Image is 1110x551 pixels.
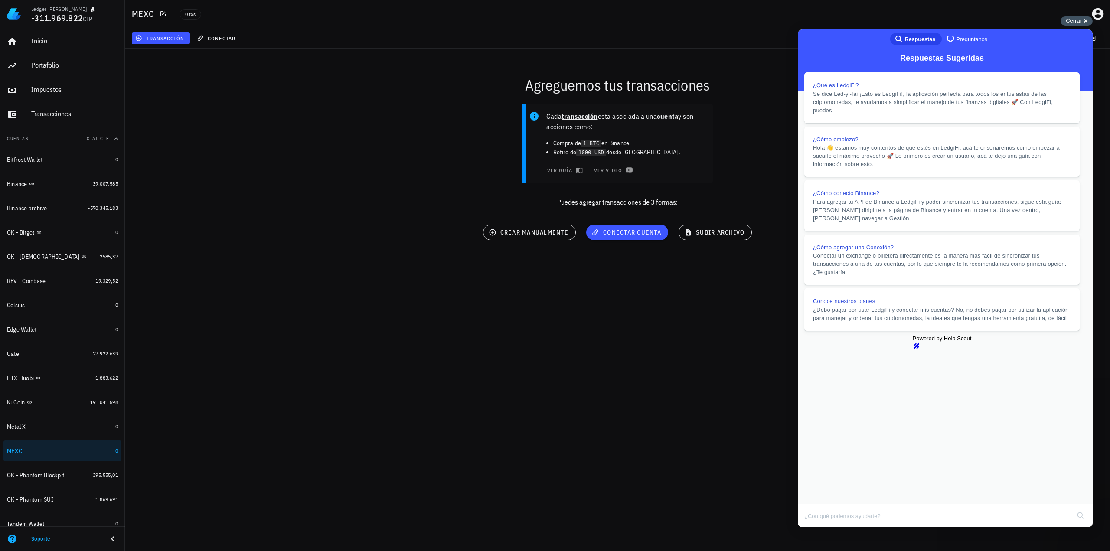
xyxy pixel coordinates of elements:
div: REV - Coinbase [7,277,46,285]
span: 27.922.639 [93,350,118,357]
div: Inicio [31,37,118,45]
span: conectar cuenta [593,228,661,236]
li: Retiro de desde [GEOGRAPHIC_DATA]. [553,148,706,157]
span: 0 [115,302,118,308]
div: MEXC [7,447,22,455]
div: KuCoin [7,399,25,406]
span: 0 [115,229,118,235]
div: OK - Phantom Blockpit [7,472,64,479]
a: Gate 27.922.639 [3,343,121,364]
span: 0 [115,326,118,333]
button: ver guía [541,164,587,176]
code: 1000 USD [576,149,606,157]
a: ver video [588,164,637,176]
a: REV - Coinbase 19.329,52 [3,271,121,291]
div: Portafolio [31,61,118,69]
span: crear manualmente [490,228,568,236]
span: 0 [115,520,118,527]
span: transacción [137,35,184,42]
div: OK - Phantom SUI [7,496,53,503]
img: LedgiFi [7,7,21,21]
div: OK - [DEMOGRAPHIC_DATA] [7,253,80,261]
a: OK - Phantom Blockpit 395.555,01 [3,465,121,486]
span: Cerrar [1066,17,1082,24]
a: Metal X 0 [3,416,121,437]
iframe: Help Scout Beacon - Live Chat, Contact Form, and Knowledge Base [798,29,1093,527]
div: Celsius [7,302,25,309]
a: Impuestos [3,80,121,101]
div: Soporte [31,535,101,542]
span: ver video [593,166,631,173]
div: Binance archivo [7,205,47,212]
a: Binance 39.007.585 [3,173,121,194]
span: 395.555,01 [93,472,118,478]
a: Tangem Wallet 0 [3,513,121,534]
span: 0 [115,156,118,163]
span: 0 [115,447,118,454]
span: subir archivo [686,228,744,236]
button: CuentasTotal CLP [3,128,121,149]
span: 39.007.585 [93,180,118,187]
a: OK - Phantom SUI 1.869.691 [3,489,121,510]
a: Bitfrost Wallet 0 [3,149,121,170]
span: CLP [83,15,93,23]
button: Cerrar [1061,16,1093,26]
span: 2585,37 [100,253,118,260]
div: Bitfrost Wallet [7,156,43,163]
code: 1 BTC [581,140,601,148]
div: Gate [7,350,19,358]
span: -311.969.822 [31,12,83,24]
div: OK - Bitget [7,229,35,236]
a: OK - [DEMOGRAPHIC_DATA] 2585,37 [3,246,121,267]
div: Transacciones [31,110,118,118]
div: Metal X [7,423,26,430]
div: Impuestos [31,85,118,94]
div: Tangem Wallet [7,520,44,528]
div: Edge Wallet [7,326,37,333]
a: Inicio [3,31,121,52]
button: crear manualmente [483,225,576,240]
button: subir archivo [679,225,752,240]
a: Portafolio [3,55,121,76]
a: Edge Wallet 0 [3,319,121,340]
div: Ledger [PERSON_NAME] [31,6,87,13]
button: conectar [193,32,241,44]
p: Cada esta asociada a una y son acciones como: [546,111,706,132]
b: cuenta [657,112,678,121]
span: ver guía [546,166,581,173]
a: MEXC 0 [3,440,121,461]
div: Binance [7,180,27,188]
a: OK - Bitget 0 [3,222,121,243]
span: 19.329,52 [95,277,118,284]
h1: MEXC [132,7,157,21]
a: Binance archivo -570.345.183 [3,198,121,218]
span: Total CLP [84,136,109,141]
span: 1.869.691 [95,496,118,502]
span: conectar [199,35,235,42]
button: transacción [132,32,190,44]
b: transacción [562,112,598,121]
span: 0 [115,423,118,430]
a: KuCoin 191.041.598 [3,392,121,413]
a: HTX Huobi -1.883.622 [3,368,121,388]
